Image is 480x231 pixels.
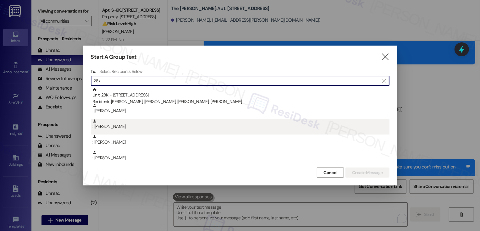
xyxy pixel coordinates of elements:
[91,87,389,103] div: Unit: 28K - [STREET_ADDRESS]Residents:[PERSON_NAME], [PERSON_NAME], [PERSON_NAME], [PERSON_NAME]
[91,103,389,119] div: : [PERSON_NAME]
[91,119,389,135] div: : [PERSON_NAME]
[99,69,142,74] h4: Select Recipients Below
[382,78,386,83] i: 
[345,168,389,178] button: Create Message
[381,54,389,60] i: 
[92,135,389,146] div: : [PERSON_NAME]
[91,69,97,74] h3: To:
[92,87,389,105] div: Unit: 28K - [STREET_ADDRESS]
[92,98,389,105] div: Residents: [PERSON_NAME], [PERSON_NAME], [PERSON_NAME], [PERSON_NAME]
[94,76,379,85] input: Search for any contact or apartment
[92,103,389,114] div: : [PERSON_NAME]
[92,150,389,161] div: : [PERSON_NAME]
[91,53,137,61] h3: Start A Group Text
[92,119,389,130] div: : [PERSON_NAME]
[323,169,337,176] span: Cancel
[379,76,389,85] button: Clear text
[91,135,389,150] div: : [PERSON_NAME]
[317,168,344,178] button: Cancel
[352,169,383,176] span: Create Message
[91,150,389,166] div: : [PERSON_NAME]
